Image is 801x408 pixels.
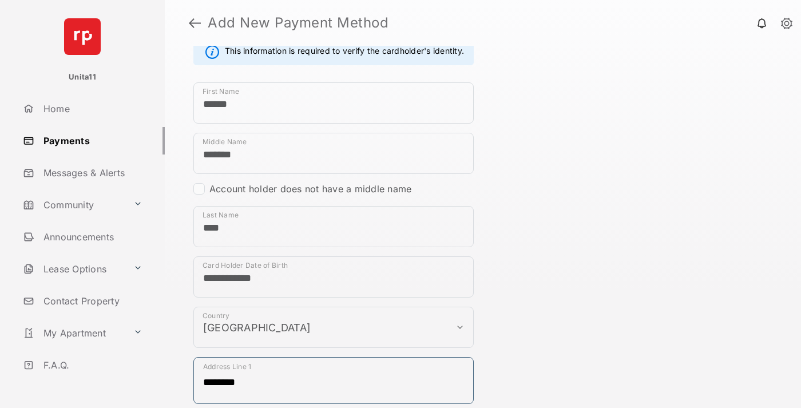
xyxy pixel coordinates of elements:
a: Home [18,95,165,122]
div: payment_method_screening[postal_addresses][addressLine1] [193,357,474,404]
a: Announcements [18,223,165,251]
label: Account holder does not have a middle name [209,183,411,195]
a: Payments [18,127,165,155]
span: This information is required to verify the cardholder's identity. [225,45,464,59]
p: Unita11 [69,72,96,83]
img: svg+xml;base64,PHN2ZyB4bWxucz0iaHR0cDovL3d3dy53My5vcmcvMjAwMC9zdmciIHdpZHRoPSI2NCIgaGVpZ2h0PSI2NC... [64,18,101,55]
a: Lease Options [18,255,129,283]
a: Contact Property [18,287,165,315]
a: Community [18,191,129,219]
a: My Apartment [18,319,129,347]
a: F.A.Q. [18,351,165,379]
div: payment_method_screening[postal_addresses][country] [193,307,474,348]
a: Messages & Alerts [18,159,165,187]
strong: Add New Payment Method [208,16,388,30]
